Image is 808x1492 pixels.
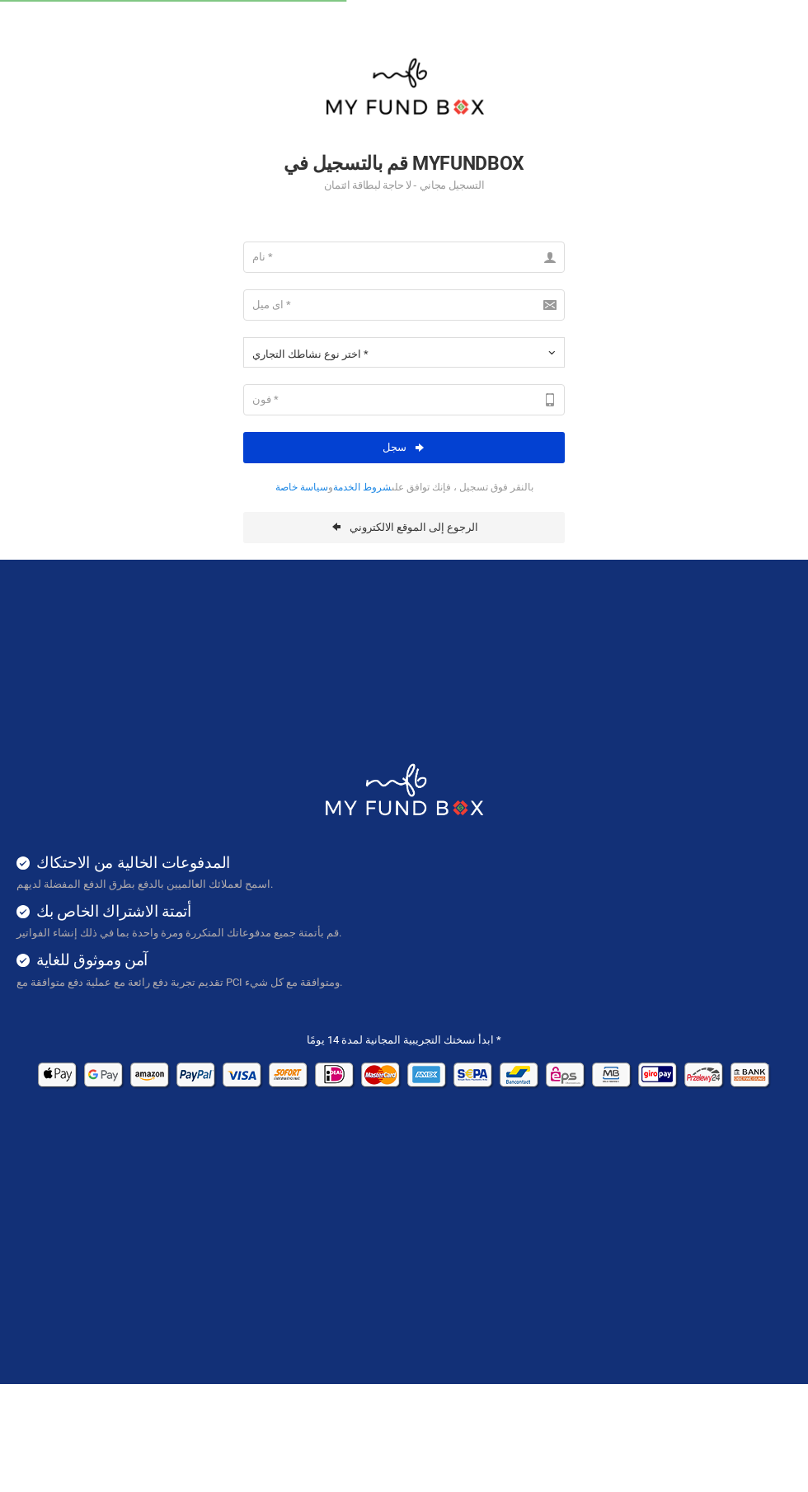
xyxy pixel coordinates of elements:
img: p24 Pay [683,1057,726,1091]
span: اسمح لعملائك العالميين بالدفع بطرق الدفع المفضلة لديهم. [16,878,273,890]
img: mfboff.png [324,49,485,116]
img: Ideal Pay [313,1057,357,1091]
h4: أتمتة الاشتراك الخاص بك [16,899,808,923]
span: اختر نوع نشاطك التجاري * [252,348,369,360]
img: EPS Pay [544,1057,588,1091]
img: Sofort Pay [267,1057,311,1091]
button: اختر نوع نشاطك التجاري * [243,337,565,368]
img: american_express Pay [406,1057,449,1091]
span: قم بأتمتة جميع مدفوعاتك المتكررة ومرة واحدة بما في ذلك إنشاء الفواتير. [16,927,341,939]
h4: آمن وموثوق للغاية [16,948,808,972]
h4: المدفوعات الخالية من الاحتكاك [16,851,808,875]
img: giropay [637,1057,680,1091]
a: الرجوع إلى الموقع الالكتروني [243,512,565,543]
h2: قم بالتسجيل في MYFUNDBOX [243,149,565,191]
img: whiteMFB.png [323,762,485,818]
img: sepa Pay [452,1057,496,1091]
img: Paypal [175,1057,218,1091]
img: Visa [221,1057,265,1091]
a: سياسة خاصة [275,481,328,493]
a: شروط الخدمة [333,481,392,493]
img: Apple Pay [36,1057,80,1091]
input: نام * [243,242,565,273]
img: Mastercard Pay [359,1057,403,1091]
img: Amazon [129,1057,172,1091]
img: Google Pay [82,1057,126,1091]
span: تقديم تجربة دفع رائعة مع عملية دفع متوافقة مع PCI ومتوافقة مع كل شيء. [16,976,342,988]
img: Bancontact Pay [498,1057,542,1091]
button: سجل [243,432,565,463]
span: بالنقر فوق تسجيل ، فإنك توافق على و [243,480,565,495]
img: banktransfer [729,1057,773,1091]
img: mb Pay [590,1057,634,1091]
input: ای میل * [243,289,565,321]
small: التسجيل مجاني - لا حاجة لبطاقة ائتمان [243,181,565,191]
input: فون * [243,384,565,415]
